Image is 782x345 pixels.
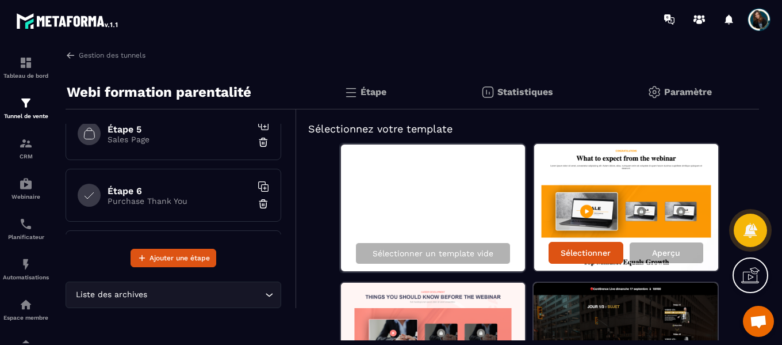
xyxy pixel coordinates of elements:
[16,10,120,31] img: logo
[647,85,661,99] img: setting-gr.5f69749f.svg
[3,73,49,79] p: Tableau de bord
[149,289,262,301] input: Search for option
[481,85,494,99] img: stats.20deebd0.svg
[3,249,49,289] a: automationsautomationsAutomatisations
[561,248,611,257] p: Sélectionner
[308,121,747,137] h5: Sélectionnez votre template
[664,86,712,97] p: Paramètre
[19,56,33,70] img: formation
[258,198,269,210] img: trash
[131,249,216,267] button: Ajouter une étape
[143,68,176,75] div: Mots-clés
[19,257,33,271] img: automations
[344,85,358,99] img: bars.0d591741.svg
[131,67,140,76] img: tab_keywords_by_traffic_grey.svg
[66,50,76,60] img: arrow
[30,30,130,39] div: Domaine: [DOMAIN_NAME]
[534,144,718,271] img: image
[3,113,49,119] p: Tunnel de vente
[19,96,33,110] img: formation
[108,196,251,206] p: Purchase Thank You
[18,30,28,39] img: website_grey.svg
[19,177,33,191] img: automations
[652,248,680,257] p: Aperçu
[3,194,49,200] p: Webinaire
[19,137,33,150] img: formation
[32,18,56,28] div: v 4.0.25
[19,298,33,312] img: automations
[67,81,251,104] p: Webi formation parentalité
[3,234,49,240] p: Planificateur
[497,86,553,97] p: Statistiques
[3,128,49,168] a: formationformationCRM
[743,306,774,337] a: Ouvrir le chat
[19,217,33,231] img: scheduler
[108,124,251,135] h6: Étape 5
[3,47,49,88] a: formationformationTableau de bord
[66,282,281,308] div: Search for option
[3,208,49,249] a: schedulerschedulerPlanificateur
[59,68,89,75] div: Domaine
[3,289,49,329] a: automationsautomationsEspace membre
[258,137,269,148] img: trash
[361,86,386,97] p: Étape
[108,135,251,144] p: Sales Page
[3,314,49,321] p: Espace membre
[373,249,493,258] p: Sélectionner un template vide
[73,289,149,301] span: Liste des archives
[3,153,49,160] p: CRM
[18,18,28,28] img: logo_orange.svg
[47,67,56,76] img: tab_domain_overview_orange.svg
[66,50,145,60] a: Gestion des tunnels
[3,168,49,208] a: automationsautomationsWebinaire
[3,274,49,280] p: Automatisations
[108,185,251,196] h6: Étape 6
[3,88,49,128] a: formationformationTunnel de vente
[149,252,210,264] span: Ajouter une étape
